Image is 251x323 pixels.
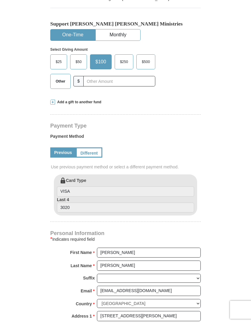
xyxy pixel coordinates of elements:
span: Use previous payment method or select a different payment method. [51,164,201,170]
label: Payment Method [50,133,201,142]
strong: Suffix [83,274,95,282]
span: Add a gift to another fund [55,100,101,105]
span: Other [53,77,68,86]
label: Last 4 [57,197,194,213]
a: Different [76,147,102,158]
h4: Personal Information [50,231,201,236]
span: $ [73,76,84,86]
strong: Email [81,287,92,295]
span: $25 [53,57,65,66]
div: Indicates required field [50,236,201,243]
span: $100 [92,57,109,66]
strong: Last Name [71,261,92,270]
h5: Support [PERSON_NAME] [PERSON_NAME] Ministries [50,21,201,27]
button: Monthly [96,29,140,41]
input: Other Amount [83,76,155,86]
h4: Payment Type [50,123,201,128]
input: Card Type [57,186,194,197]
strong: Address 1 [72,312,92,320]
a: Previous [50,147,76,158]
strong: First Name [70,248,92,257]
label: Card Type [57,177,194,197]
span: $250 [117,57,131,66]
strong: Select Giving Amount [50,47,88,52]
strong: Country [76,300,92,308]
button: One-Time [51,29,95,41]
span: $50 [73,57,85,66]
input: Last 4 [57,203,194,213]
span: $500 [139,57,153,66]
